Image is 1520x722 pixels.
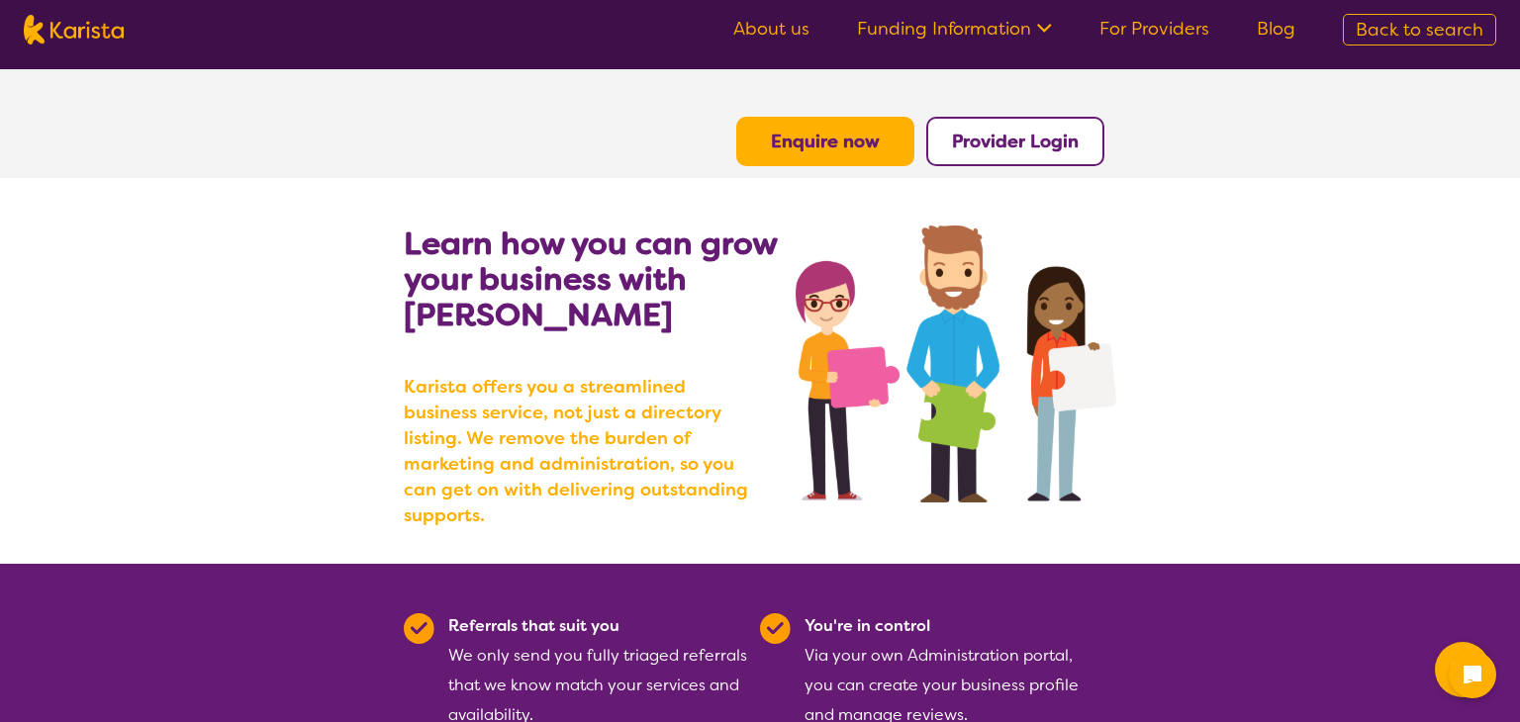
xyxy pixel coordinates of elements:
img: grow your business with Karista [796,226,1116,502]
a: Enquire now [771,130,880,153]
span: Back to search [1356,18,1483,42]
a: Funding Information [857,17,1052,41]
a: Back to search [1343,14,1496,45]
a: For Providers [1099,17,1209,41]
button: Enquire now [736,117,914,166]
a: About us [733,17,809,41]
button: Provider Login [926,117,1104,166]
img: Tick [404,613,434,644]
img: Tick [760,613,791,644]
b: You're in control [805,615,930,636]
b: Karista offers you a streamlined business service, not just a directory listing. We remove the bu... [404,374,760,528]
b: Learn how you can grow your business with [PERSON_NAME] [404,223,777,335]
img: Karista logo [24,15,124,45]
a: Blog [1257,17,1295,41]
b: Referrals that suit you [448,615,619,636]
button: Channel Menu [1435,642,1490,697]
a: Provider Login [952,130,1079,153]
